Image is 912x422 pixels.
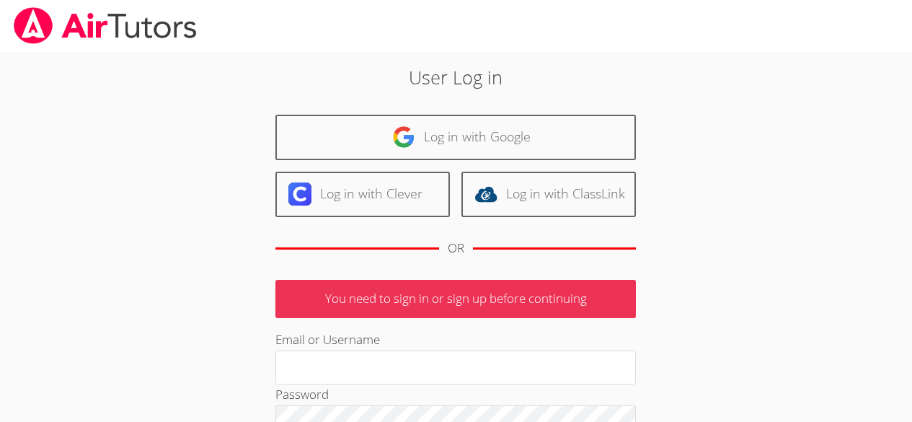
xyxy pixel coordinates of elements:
[288,183,311,206] img: clever-logo-6eab21bc6e7a338710f1a6ff85c0baf02591cd810cc4098c63d3a4b26e2feb20.svg
[474,183,497,206] img: classlink-logo-d6bb404cc1216ec64c9a2012d9dc4662098be43eaf13dc465df04b49fa7ab582.svg
[461,172,636,217] a: Log in with ClassLink
[275,280,636,318] p: You need to sign in or sign up before continuing
[448,238,464,259] div: OR
[275,115,636,160] a: Log in with Google
[275,172,450,217] a: Log in with Clever
[12,7,198,44] img: airtutors_banner-c4298cdbf04f3fff15de1276eac7730deb9818008684d7c2e4769d2f7ddbe033.png
[392,126,415,149] img: google-logo-50288ca7cdecda66e5e0955fdab243c47b7ad437acaf1139b6f446037453330a.svg
[275,386,329,403] label: Password
[275,331,380,348] label: Email or Username
[210,63,702,91] h2: User Log in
